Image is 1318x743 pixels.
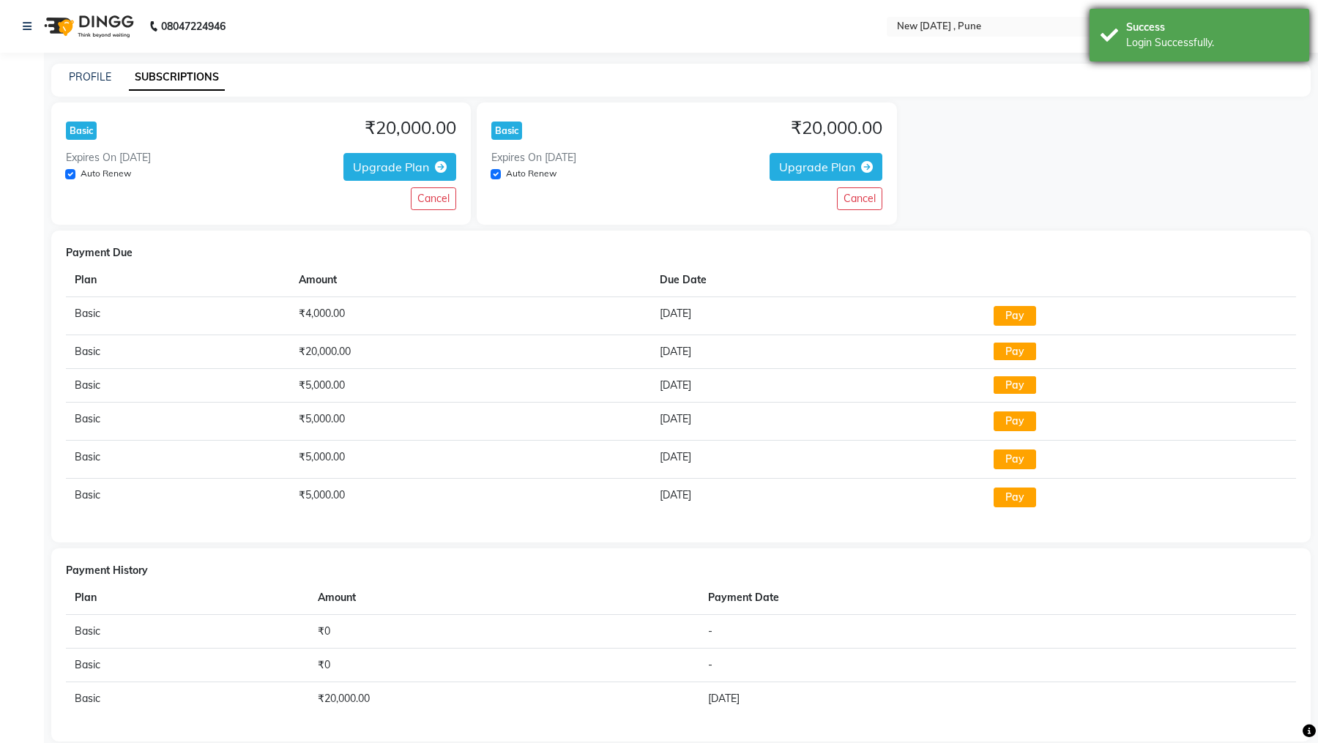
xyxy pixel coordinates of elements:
div: Payment History [66,563,1296,578]
td: ₹5,000.00 [290,402,651,440]
button: Pay [994,306,1036,326]
td: ₹5,000.00 [290,368,651,402]
td: - [699,648,1197,682]
td: ₹4,000.00 [290,296,651,335]
b: 08047224946 [161,6,226,47]
h4: ₹20,000.00 [791,117,882,138]
button: Pay [994,449,1036,469]
button: Upgrade Plan [770,153,882,181]
td: Basic [66,335,290,368]
td: [DATE] [651,478,985,516]
td: ₹5,000.00 [290,478,651,516]
td: - [699,614,1197,648]
td: ₹5,000.00 [290,440,651,478]
button: Cancel [411,187,456,210]
h4: ₹20,000.00 [365,117,456,138]
a: PROFILE [69,70,111,83]
div: Expires On [DATE] [491,150,576,165]
td: Basic [66,682,309,715]
a: SUBSCRIPTIONS [129,64,225,91]
span: Upgrade Plan [353,160,429,174]
button: Pay [994,411,1036,431]
td: Basic [66,296,290,335]
td: Basic [66,402,290,440]
td: ₹0 [309,648,700,682]
td: [DATE] [651,368,985,402]
td: ₹20,000.00 [309,682,700,715]
td: [DATE] [651,440,985,478]
button: Cancel [837,187,882,210]
div: Basic [491,122,522,140]
div: Expires On [DATE] [66,150,151,165]
div: Success [1126,20,1298,35]
th: Plan [66,264,290,297]
th: Due Date [651,264,985,297]
label: Auto Renew [81,167,131,180]
td: ₹0 [309,614,700,648]
th: Amount [309,581,700,615]
span: Upgrade Plan [779,160,855,174]
div: Basic [66,122,97,140]
label: Auto Renew [506,167,556,180]
td: [DATE] [699,682,1197,715]
td: [DATE] [651,402,985,440]
th: Amount [290,264,651,297]
td: Basic [66,368,290,402]
td: Basic [66,648,309,682]
button: Upgrade Plan [343,153,456,181]
th: Payment Date [699,581,1197,615]
td: Basic [66,478,290,516]
td: ₹20,000.00 [290,335,651,368]
td: Basic [66,440,290,478]
td: Basic [66,614,309,648]
div: Payment Due [66,245,1296,261]
td: [DATE] [651,335,985,368]
a: Pay [994,376,1036,394]
th: Plan [66,581,309,615]
img: logo [37,6,138,47]
div: Login Successfully. [1126,35,1298,51]
button: Pay [994,488,1036,507]
a: Pay [994,343,1036,360]
td: [DATE] [651,296,985,335]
